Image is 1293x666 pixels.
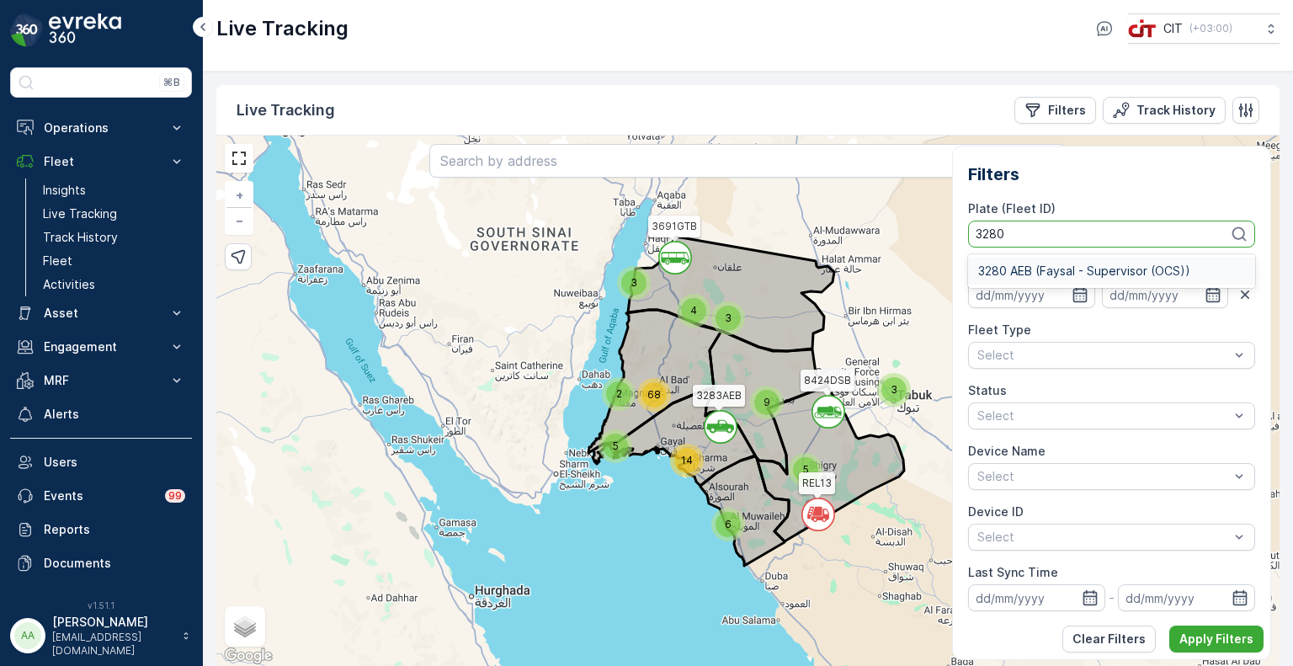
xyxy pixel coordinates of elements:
a: Users [10,445,192,479]
a: Zoom In [226,183,252,208]
a: Activities [36,273,192,296]
button: CIT(+03:00) [1128,13,1280,44]
button: MRF [10,364,192,397]
p: - [1109,588,1115,608]
a: Fleet [36,249,192,273]
label: Plate (Fleet ID) [968,201,1056,216]
div: 14 [670,444,704,477]
p: Live Tracking [43,205,117,222]
p: ( +03:00 ) [1189,22,1232,35]
a: Reports [10,513,192,546]
span: 2 [616,387,622,400]
img: cit-logo_pOk6rL0.png [1128,19,1157,38]
span: 5 [803,463,809,476]
img: logo_dark-DEwI_e13.png [49,13,121,47]
span: + [236,188,243,202]
button: Asset [10,296,192,330]
a: Insights [36,178,192,202]
p: Users [44,454,185,471]
img: logo [10,13,44,47]
p: Select [977,408,1229,424]
span: 14 [681,454,693,466]
span: 6 [725,518,732,530]
svg: ` [811,395,845,429]
button: AA[PERSON_NAME][EMAIL_ADDRESS][DOMAIN_NAME] [10,614,192,658]
p: Track History [43,229,118,246]
div: 2 [602,377,636,411]
a: Layers [226,608,263,645]
a: Track History [36,226,192,249]
span: 9 [764,396,770,408]
h2: Filters [968,162,1255,187]
p: Insights [43,182,86,199]
input: dd/mm/yyyy [1102,281,1228,308]
a: Alerts [10,397,192,431]
input: dd/mm/yyyy [1118,584,1255,611]
p: [EMAIL_ADDRESS][DOMAIN_NAME] [52,631,173,658]
div: 9 [750,386,784,419]
span: 68 [647,388,661,401]
p: 99 [168,489,182,503]
span: 3 [725,312,732,324]
span: 5 [613,440,619,452]
span: − [236,213,244,227]
svg: ` [704,410,737,444]
p: Filters [1048,102,1086,119]
div: ` [811,395,833,420]
label: Device Name [968,444,1046,458]
p: Operations [44,120,158,136]
div: AA [14,622,41,649]
a: Documents [10,546,192,580]
p: Reports [44,521,185,538]
a: Live Tracking [36,202,192,226]
label: Status [968,383,1007,397]
input: Search by address [429,144,1067,178]
p: Alerts [44,406,185,423]
input: dd/mm/yyyy [968,281,1094,308]
button: Filters [1014,97,1096,124]
div: 5 [789,453,822,487]
button: Operations [10,111,192,145]
p: Select [977,347,1229,364]
div: 4 [677,294,710,328]
p: Fleet [43,253,72,269]
p: Live Tracking [216,15,349,42]
div: 3 [711,301,745,335]
button: Track History [1103,97,1226,124]
p: [PERSON_NAME] [52,614,173,631]
label: Device ID [968,504,1024,519]
a: Events99 [10,479,192,513]
p: Track History [1136,102,1216,119]
div: 68 [637,378,671,412]
p: Apply Filters [1179,631,1253,647]
span: 3280 AEB (Faysal - Supervisor (OCS)) [978,264,1190,278]
button: Engagement [10,330,192,364]
p: Engagement [44,338,158,355]
div: ` [704,410,726,435]
label: Last Sync Time [968,565,1058,579]
p: Live Tracking [237,99,335,122]
span: 3 [891,383,897,396]
div: 6 [711,508,745,541]
p: Activities [43,276,95,293]
div: 3 [877,373,911,407]
span: 4 [690,304,697,317]
a: Zoom Out [226,208,252,233]
input: dd/mm/yyyy [968,584,1105,611]
span: 3 [631,276,637,289]
button: Clear Filters [1062,626,1156,653]
button: Fleet [10,145,192,178]
button: Apply Filters [1169,626,1264,653]
p: Documents [44,555,185,572]
div: 5 [599,429,632,463]
span: v 1.51.1 [10,600,192,610]
div: 3 [617,266,651,300]
p: ⌘B [163,76,180,89]
p: MRF [44,372,158,389]
p: CIT [1163,20,1183,37]
p: Fleet [44,153,158,170]
p: Clear Filters [1072,631,1146,647]
p: Events [44,488,155,504]
p: Select [977,529,1229,546]
p: Select [977,468,1229,485]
